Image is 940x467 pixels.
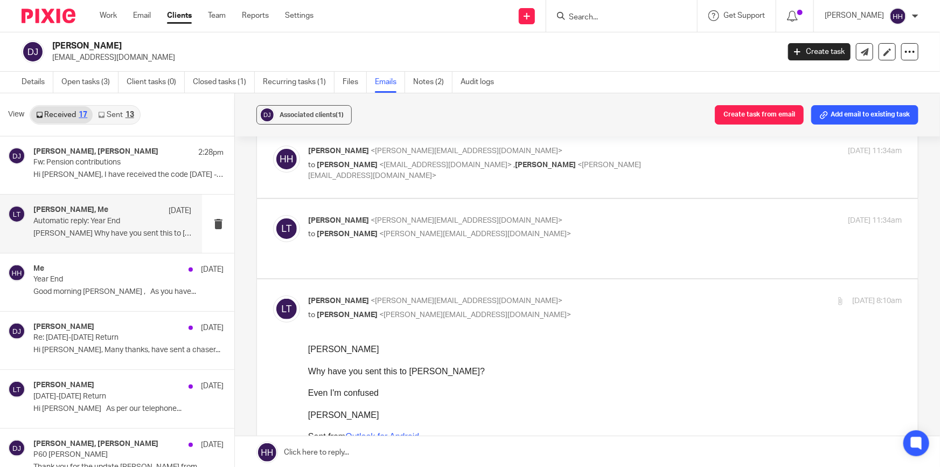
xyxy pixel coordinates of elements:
a: Client tasks (0) [127,72,185,93]
p: [DATE] [201,322,224,333]
span: [PERSON_NAME] [515,161,576,169]
p: Fw: Pension contributions [33,158,186,167]
span: [PERSON_NAME] [317,161,378,169]
span: <[EMAIL_ADDRESS][DOMAIN_NAME]> [379,161,512,169]
img: svg%3E [259,107,275,123]
a: Files [343,72,367,93]
span: Get Support [723,12,765,19]
p: Good morning [PERSON_NAME] , As you have... [33,287,224,297]
h4: Me [33,264,44,273]
img: svg%3E [22,40,44,63]
img: Visit our LinkedIn page [117,138,128,149]
img: svg%3E [8,381,25,398]
a: Email [133,10,151,21]
p: [DATE] 11:34am [848,215,902,226]
p: Automatic reply: Year End [33,217,160,226]
a: [DOMAIN_NAME] [96,177,159,186]
span: Associated clients [280,112,344,118]
a: Sent13 [93,106,139,123]
img: svg%3E [8,264,25,281]
p: [DATE] [201,264,224,275]
img: svg%3E [8,147,25,164]
p: [DATE]-[DATE] Return [33,392,186,401]
a: Settings [285,10,314,21]
p: [PERSON_NAME] [825,10,884,21]
input: Search [568,13,665,23]
span: to [308,311,315,319]
img: svg%3E [273,146,300,173]
a: Details [22,72,53,93]
div: 13 [126,111,134,119]
p: [PERSON_NAME] Why have you sent this to [PERSON_NAME]? ... [33,229,191,238]
img: Pixie [22,9,75,23]
img: Visit our Instagram page [96,138,107,149]
a: Outlook for Android [37,88,111,97]
h4: [PERSON_NAME] [33,381,94,390]
p: [DATE] [169,205,191,216]
p: Year End [33,275,186,284]
span: [PERSON_NAME] [308,147,369,155]
span: [PERSON_NAME] [308,217,369,224]
a: Reports [242,10,269,21]
img: svg%3E [8,322,25,340]
span: [PERSON_NAME] [317,230,378,238]
a: Open tasks (3) [61,72,119,93]
h4: [PERSON_NAME], [PERSON_NAME] [33,439,158,449]
a: Team [208,10,226,21]
img: svg%3E [273,215,300,242]
p: 2:28pm [198,147,224,158]
a: Recurring tasks (1) [263,72,335,93]
p: [DATE] [201,439,224,450]
button: Associated clients(1) [256,105,352,125]
button: Create task from email [715,105,804,125]
h4: [PERSON_NAME] [33,322,94,332]
span: , [513,161,515,169]
span: Bld [STREET_ADDRESS] [34,196,126,204]
p: [DATE] 8:10am [852,296,902,307]
button: Add email to existing task [811,105,918,125]
span: <[PERSON_NAME][EMAIL_ADDRESS][DOMAIN_NAME]> [371,217,562,224]
div: 17 [79,111,87,119]
img: svg%3E [8,205,25,223]
span: <[PERSON_NAME][EMAIL_ADDRESS][DOMAIN_NAME]> [379,230,571,238]
p: [DATE] [201,381,224,392]
a: Create task [788,43,851,60]
a: Received17 [31,106,93,123]
span: View [8,109,24,120]
span: to [308,230,315,238]
p: Hi [PERSON_NAME], Many thanks, have sent a chaser... [33,346,224,355]
span: (1) [336,112,344,118]
a: Web: [76,177,96,186]
a: Closed tasks (1) [193,72,255,93]
span: to [308,161,315,169]
img: Visit our Facebook page [75,138,86,149]
span: [PERSON_NAME] [317,311,378,319]
a: Work [100,10,117,21]
a: Notes (2) [413,72,452,93]
span: <[PERSON_NAME][EMAIL_ADDRESS][DOMAIN_NAME]> [379,311,571,319]
p: Hi [PERSON_NAME] As per our telephone... [33,404,224,414]
span: <[PERSON_NAME][EMAIL_ADDRESS][DOMAIN_NAME]> [371,147,562,155]
a: Emails [375,72,405,93]
img: svg%3E [889,8,907,25]
p: Hi [PERSON_NAME], I have received the code [DATE] - it... [33,170,224,180]
img: svg%3E [8,439,25,457]
p: P60 [PERSON_NAME] [33,450,186,459]
p: [DATE] 11:34am [848,146,902,157]
p: [EMAIL_ADDRESS][DOMAIN_NAME] [52,52,772,63]
span: 01482 210876 [26,177,77,186]
h4: [PERSON_NAME], [PERSON_NAME] [33,147,158,156]
h2: [PERSON_NAME] [52,40,628,52]
h4: [PERSON_NAME], Me [33,205,108,215]
span: <[PERSON_NAME][EMAIL_ADDRESS][DOMAIN_NAME]> [371,297,562,305]
a: Clients [167,10,192,21]
img: svg%3E [273,296,300,322]
a: Audit logs [461,72,502,93]
p: Re: [DATE]-[DATE] Return [33,333,186,342]
span: [PERSON_NAME] [308,297,369,305]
